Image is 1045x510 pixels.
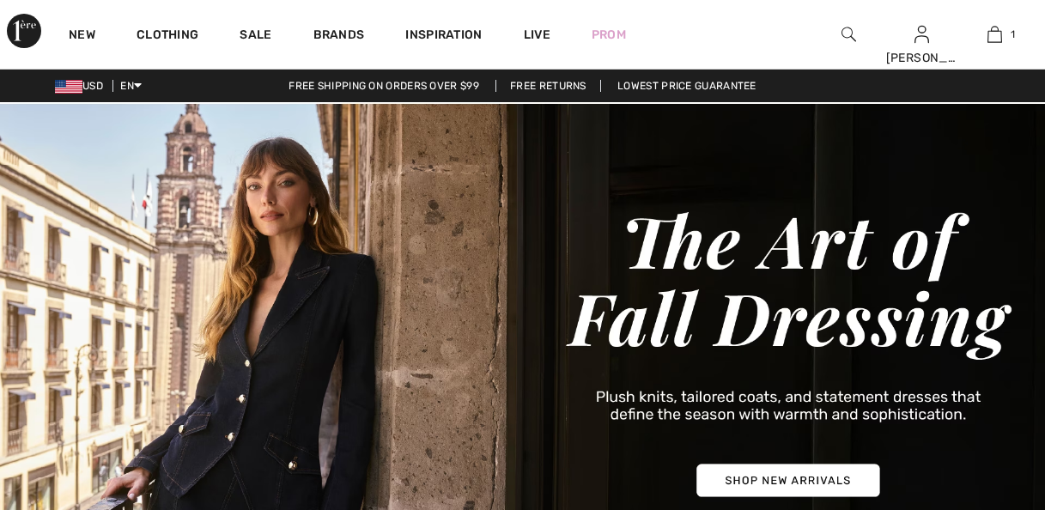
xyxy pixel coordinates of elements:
[137,27,198,46] a: Clothing
[69,27,95,46] a: New
[914,24,929,45] img: My Info
[604,80,770,92] a: Lowest Price Guarantee
[987,24,1002,45] img: My Bag
[524,26,550,44] a: Live
[914,26,929,42] a: Sign In
[275,80,493,92] a: Free shipping on orders over $99
[886,49,957,67] div: [PERSON_NAME]
[592,26,626,44] a: Prom
[405,27,482,46] span: Inspiration
[495,80,601,92] a: Free Returns
[841,24,856,45] img: search the website
[55,80,110,92] span: USD
[55,80,82,94] img: US Dollar
[959,24,1030,45] a: 1
[313,27,365,46] a: Brands
[240,27,271,46] a: Sale
[7,14,41,48] img: 1ère Avenue
[120,80,142,92] span: EN
[1011,27,1015,42] span: 1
